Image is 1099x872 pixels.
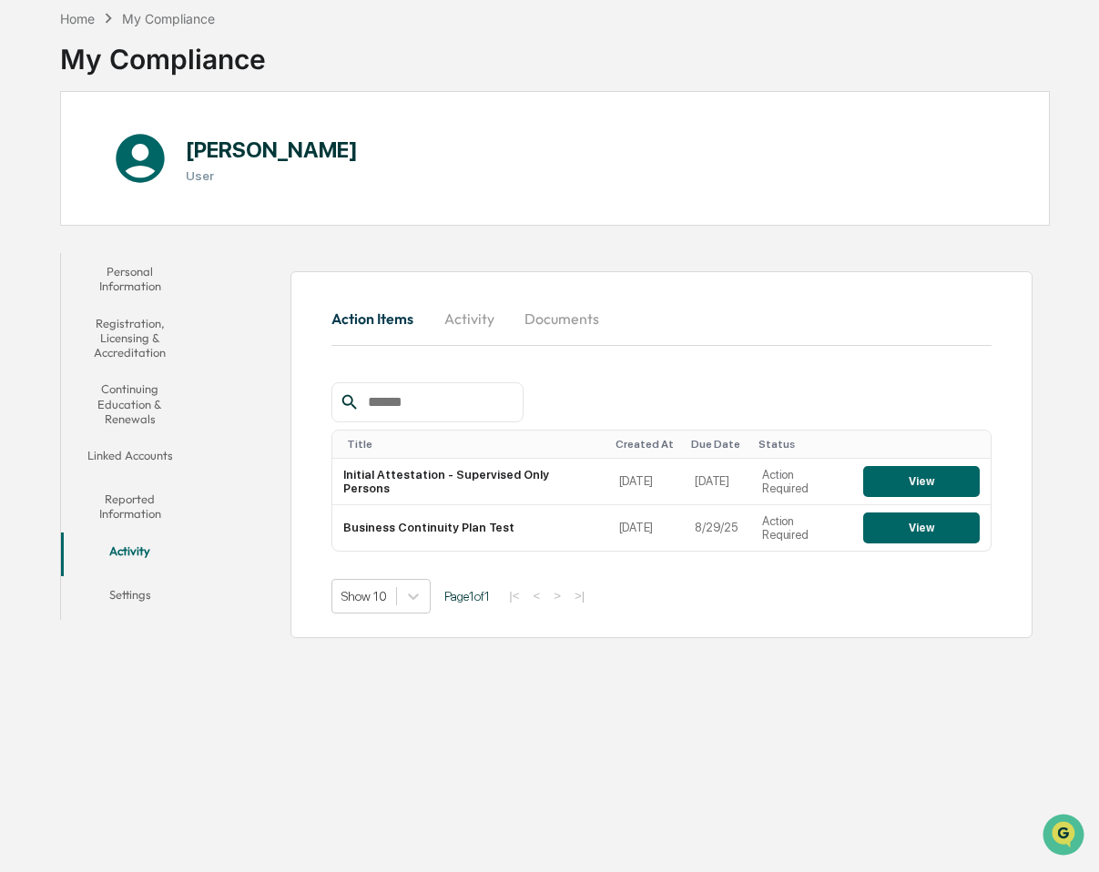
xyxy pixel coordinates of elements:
button: < [527,588,545,603]
button: Continuing Education & Renewals [61,370,198,437]
button: Registration, Licensing & Accreditation [61,305,198,371]
td: 8/29/25 [684,505,751,551]
button: Linked Accounts [61,437,198,481]
button: Activity [61,532,198,576]
button: Settings [61,576,198,620]
td: Action Required [751,459,852,505]
a: View [863,521,980,534]
span: Pylon [181,309,220,322]
span: Data Lookup [36,264,115,282]
div: My Compliance [122,11,215,26]
a: View [863,474,980,488]
button: Personal Information [61,253,198,305]
a: 🖐️Preclearance [11,222,125,255]
span: Attestations [150,229,226,248]
h3: User [186,168,358,183]
button: Activity [428,297,510,340]
div: 🗄️ [132,231,147,246]
span: Preclearance [36,229,117,248]
button: >| [569,588,590,603]
div: Home [60,11,95,26]
div: Toggle SortBy [691,438,744,451]
td: Business Continuity Plan Test [332,505,607,551]
button: Start new chat [310,145,331,167]
div: Toggle SortBy [347,438,600,451]
td: [DATE] [684,459,751,505]
button: Action Items [331,297,428,340]
td: [DATE] [608,505,685,551]
div: Toggle SortBy [867,438,983,451]
div: secondary tabs example [331,297,992,340]
div: 🔎 [18,266,33,280]
button: Documents [510,297,614,340]
p: How can we help? [18,38,331,67]
img: 1746055101610-c473b297-6a78-478c-a979-82029cc54cd1 [18,139,51,172]
div: secondary tabs example [61,253,198,620]
div: Toggle SortBy [758,438,845,451]
td: Initial Attestation - Supervised Only Persons [332,459,607,505]
button: View [863,466,980,497]
td: [DATE] [608,459,685,505]
button: View [863,512,980,543]
div: Toggle SortBy [616,438,677,451]
div: We're available if you need us! [62,157,230,172]
span: Page 1 of 1 [444,589,490,603]
a: 🗄️Attestations [125,222,233,255]
div: Start new chat [62,139,299,157]
a: Powered byPylon [128,308,220,322]
button: > [548,588,566,603]
iframe: Open customer support [1041,812,1090,861]
input: Clear [47,83,300,102]
td: Action Required [751,505,852,551]
a: 🔎Data Lookup [11,257,122,289]
button: Reported Information [61,481,198,532]
h1: [PERSON_NAME] [186,137,358,163]
button: |< [504,588,524,603]
div: 🖐️ [18,231,33,246]
div: My Compliance [60,28,266,76]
